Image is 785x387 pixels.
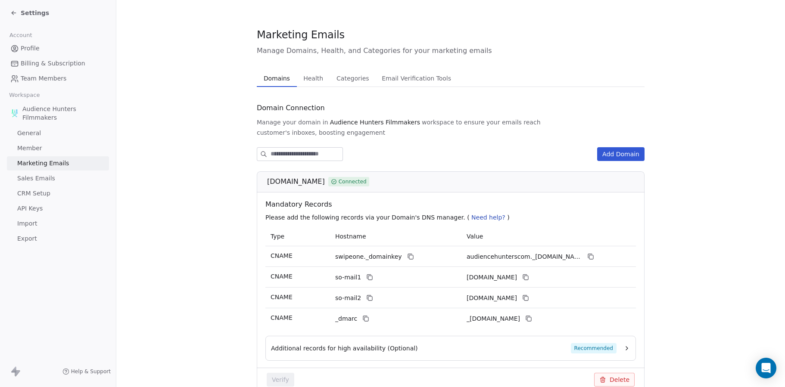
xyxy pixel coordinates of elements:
[7,41,109,56] a: Profile
[7,171,109,186] a: Sales Emails
[17,234,37,243] span: Export
[10,109,19,118] img: AHFF%20symbol.png
[271,232,325,241] p: Type
[7,156,109,170] a: Marketing Emails
[17,189,50,198] span: CRM Setup
[335,294,361,303] span: so-mail2
[300,72,327,84] span: Health
[271,314,293,321] span: CNAME
[257,103,325,113] span: Domain Connection
[378,72,455,84] span: Email Verification Tools
[6,89,44,102] span: Workspace
[17,219,37,228] span: Import
[271,294,293,300] span: CNAME
[17,204,43,213] span: API Keys
[260,72,293,84] span: Domains
[335,252,402,261] span: swipeone._domainkey
[267,176,325,187] span: [DOMAIN_NAME]
[335,273,361,282] span: so-mail1
[7,141,109,155] a: Member
[21,59,85,68] span: Billing & Subscription
[71,368,111,375] span: Help & Support
[271,344,418,353] span: Additional records for high availability (Optional)
[257,46,645,56] span: Manage Domains, Health, and Categories for your marketing emails
[333,72,372,84] span: Categories
[17,174,55,183] span: Sales Emails
[467,273,517,282] span: audiencehunterscom1.swipeone.email
[21,74,66,83] span: Team Members
[257,128,385,137] span: customer's inboxes, boosting engagement
[17,144,42,153] span: Member
[335,233,366,240] span: Hostname
[7,126,109,140] a: General
[22,105,106,122] span: Audience Hunters Filmmakers
[267,373,294,387] button: Verify
[422,118,541,127] span: workspace to ensure your emails reach
[597,147,645,161] button: Add Domain
[271,252,293,259] span: CNAME
[7,56,109,71] a: Billing & Subscription
[7,186,109,201] a: CRM Setup
[257,28,345,41] span: Marketing Emails
[571,343,617,353] span: Recommended
[257,118,328,127] span: Manage your domain in
[10,9,49,17] a: Settings
[467,252,582,261] span: audiencehunterscom._domainkey.swipeone.email
[339,178,367,186] span: Connected
[21,44,40,53] span: Profile
[17,129,41,138] span: General
[271,273,293,280] span: CNAME
[17,159,69,168] span: Marketing Emails
[62,368,111,375] a: Help & Support
[21,9,49,17] span: Settings
[335,314,357,323] span: _dmarc
[330,118,420,127] span: Audience Hunters Filmmakers
[467,314,520,323] span: _dmarc.swipeone.email
[265,199,639,210] span: Mandatory Records
[271,343,630,353] button: Additional records for high availability (Optional)Recommended
[471,214,505,221] span: Need help?
[467,294,517,303] span: audiencehunterscom2.swipeone.email
[7,232,109,246] a: Export
[7,71,109,86] a: Team Members
[7,201,109,216] a: API Keys
[7,217,109,231] a: Import
[265,213,639,222] p: Please add the following records via your Domain's DNS manager. ( )
[467,233,483,240] span: Value
[594,373,635,387] button: Delete
[6,29,36,42] span: Account
[756,358,776,378] div: Open Intercom Messenger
